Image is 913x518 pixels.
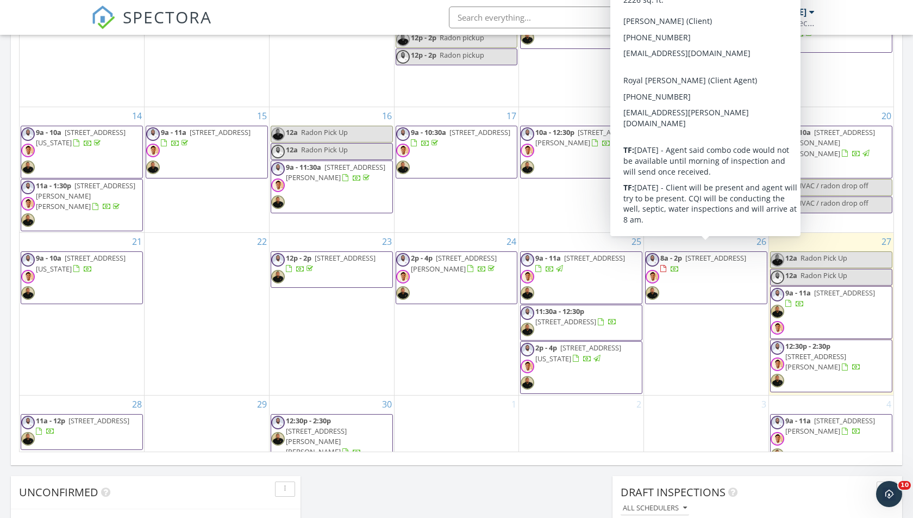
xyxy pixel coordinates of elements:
span: SPECTORA [123,5,212,28]
a: 2p - 4p [STREET_ADDRESS][PERSON_NAME] [396,251,518,304]
a: 9a - 11a [STREET_ADDRESS][PERSON_NAME] [785,416,875,436]
img: dec.2018profile1030x829.1.jpeg [771,270,784,284]
a: 9a - 11a [STREET_ADDRESS] [146,126,268,178]
input: Search everything... [449,7,666,28]
a: Go to October 3, 2025 [759,396,768,413]
a: 9a - 10:30a [STREET_ADDRESS] [396,126,518,178]
img: ricci.jpeg [771,144,784,157]
img: ricci.jpeg [146,144,160,157]
span: 2p - 4p [411,253,433,263]
td: Go to October 4, 2025 [768,395,893,467]
img: 480844e8da894c13972230cb6b11aee6.jpeg [21,432,35,446]
span: 12p - 2p [286,253,311,263]
span: [STREET_ADDRESS][PERSON_NAME][PERSON_NAME] [660,71,760,102]
span: [STREET_ADDRESS][PERSON_NAME][PERSON_NAME] [785,127,875,158]
img: dec.2018profile1030x829.1.jpeg [771,341,784,355]
span: [STREET_ADDRESS] [315,253,376,263]
span: 12p - 2p [411,33,436,42]
img: dec.2018profile1030x829.1.jpeg [521,253,534,267]
img: dec.2018profile1030x829.1.jpeg [271,145,285,158]
span: [STREET_ADDRESS] [564,253,625,263]
a: 11a - 1:30p [STREET_ADDRESS][PERSON_NAME][PERSON_NAME] [21,179,143,232]
td: Go to September 23, 2025 [269,233,394,396]
a: Go to September 23, 2025 [380,233,394,250]
td: Go to September 25, 2025 [519,233,644,396]
a: Go to September 15, 2025 [255,107,269,125]
td: Go to September 26, 2025 [644,233,769,396]
span: 9a - 11a [161,127,186,137]
a: 9a - 11a [STREET_ADDRESS] [660,127,750,147]
img: dec.2018profile1030x829.1.jpeg [271,253,285,267]
img: 480844e8da894c13972230cb6b11aee6.jpeg [271,127,285,141]
a: 12:30p - 2p [STREET_ADDRESS][PERSON_NAME][PERSON_NAME] [660,71,760,102]
img: dec.2018profile1030x829.1.jpeg [646,71,659,85]
td: Go to September 29, 2025 [145,395,270,467]
a: 9a - 10:30a [STREET_ADDRESS] [411,127,510,147]
img: dec.2018profile1030x829.1.jpeg [21,181,35,194]
td: Go to September 19, 2025 [644,107,769,233]
span: HVAC / radon drop off [797,198,868,208]
img: dec.2018profile1030x829.1.jpeg [771,198,784,212]
img: 480844e8da894c13972230cb6b11aee6.jpeg [396,286,410,300]
td: Go to October 3, 2025 [644,395,769,467]
a: 8a - 2p [STREET_ADDRESS] [645,251,767,304]
a: 9a - 10a [STREET_ADDRESS][US_STATE] [36,127,126,147]
a: Go to September 29, 2025 [255,396,269,413]
td: Go to September 17, 2025 [394,107,519,233]
span: 9a [785,181,793,190]
span: 9a - 11a [535,253,561,263]
img: ricci.jpeg [21,197,35,211]
a: 2p - 4p [STREET_ADDRESS][PERSON_NAME] [411,253,497,273]
a: 2p - 4p [STREET_ADDRESS][US_STATE] [535,343,621,363]
a: Go to September 25, 2025 [629,233,643,250]
img: 480844e8da894c13972230cb6b11aee6.jpeg [771,161,784,174]
img: 480844e8da894c13972230cb6b11aee6.jpeg [646,88,659,101]
img: 480844e8da894c13972230cb6b11aee6.jpeg [21,161,35,174]
span: [STREET_ADDRESS] [68,416,129,425]
span: Radon pickup [440,50,484,60]
td: Go to October 2, 2025 [519,395,644,467]
a: 9a - 11:30a [STREET_ADDRESS][PERSON_NAME] [271,161,393,213]
img: dec.2018profile1030x829.1.jpeg [21,253,35,267]
span: [STREET_ADDRESS][PERSON_NAME] [535,127,639,147]
img: dec.2018profile1030x829.1.jpeg [396,253,410,267]
td: Go to September 18, 2025 [519,107,644,233]
span: Radon pickup [440,33,484,42]
span: 9a - 11a [785,288,811,298]
img: ricci.jpeg [771,357,784,371]
span: [STREET_ADDRESS][PERSON_NAME] [785,416,875,436]
img: 480844e8da894c13972230cb6b11aee6.jpeg [146,161,160,174]
img: dec.2018profile1030x829.1.jpeg [771,127,784,141]
img: 480844e8da894c13972230cb6b11aee6.jpeg [521,323,534,336]
img: 480844e8da894c13972230cb6b11aee6.jpeg [771,253,784,267]
a: SPECTORA [91,15,212,38]
a: 9a - 11a [STREET_ADDRESS] [520,251,642,304]
a: Go to October 4, 2025 [884,396,893,413]
a: 12p - 2p [STREET_ADDRESS] [271,251,393,287]
div: Red Carpet Home Inspections [706,17,815,28]
img: 480844e8da894c13972230cb6b11aee6.jpeg [396,33,410,46]
span: 12a [785,253,797,263]
a: 9a - 10a [STREET_ADDRESS][US_STATE] [36,253,126,273]
span: Radon Pick Up [301,145,348,155]
img: dec.2018profile1030x829.1.jpeg [396,127,410,141]
span: [STREET_ADDRESS][PERSON_NAME][PERSON_NAME] [286,426,347,457]
span: [STREET_ADDRESS][PERSON_NAME] [785,351,846,372]
a: 12:30p - 2:30p [STREET_ADDRESS][PERSON_NAME] [785,341,861,372]
a: 9a - 10a [STREET_ADDRESS][US_STATE] [21,251,143,304]
img: 480844e8da894c13972230cb6b11aee6.jpeg [521,161,534,174]
img: 480844e8da894c13972230cb6b11aee6.jpeg [521,286,534,300]
img: ricci.jpeg [21,144,35,157]
span: [STREET_ADDRESS] [535,317,596,326]
img: dec.2018profile1030x829.1.jpeg [271,416,285,429]
a: 9a - 11:30a [STREET_ADDRESS][PERSON_NAME] [286,162,385,182]
a: 9a - 11a [STREET_ADDRESS] [785,288,875,308]
a: 10a - 12:30p [STREET_ADDRESS][PERSON_NAME] [535,127,639,147]
span: [STREET_ADDRESS][PERSON_NAME] [286,162,385,182]
img: 480844e8da894c13972230cb6b11aee6.jpeg [771,374,784,387]
span: 12:30p - 2p [660,71,696,81]
img: dec.2018profile1030x829.1.jpeg [396,50,410,64]
a: 10a - 12p [STREET_ADDRESS] [645,16,767,69]
a: Go to September 17, 2025 [504,107,518,125]
a: 9a - 10a [STREET_ADDRESS][PERSON_NAME][PERSON_NAME] [770,126,892,178]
